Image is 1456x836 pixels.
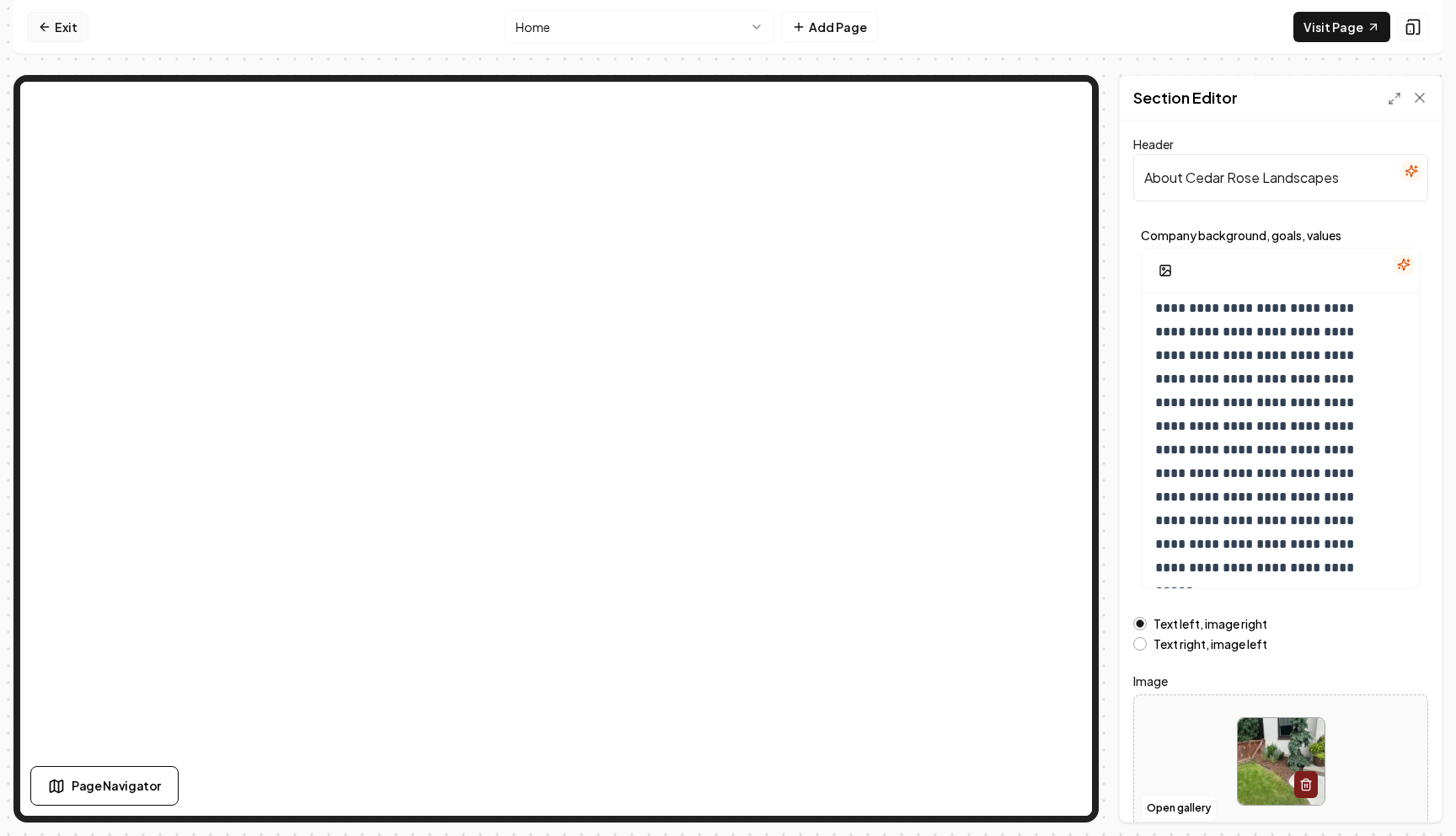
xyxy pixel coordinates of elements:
[1238,718,1325,805] img: image
[1133,137,1174,152] label: Header
[1141,795,1217,822] button: Open gallery
[1154,638,1267,650] label: Text right, image left
[27,12,88,42] a: Exit
[1148,255,1182,286] button: Add Image
[1141,229,1421,241] label: Company background, goals, values
[781,12,878,42] button: Add Page
[1133,86,1238,110] h2: Section Editor
[1133,671,1428,691] label: Image
[1154,618,1267,630] label: Text left, image right
[1133,154,1428,201] input: Header
[72,777,161,795] span: Page Navigator
[30,766,179,806] button: Page Navigator
[1293,12,1390,42] a: Visit Page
